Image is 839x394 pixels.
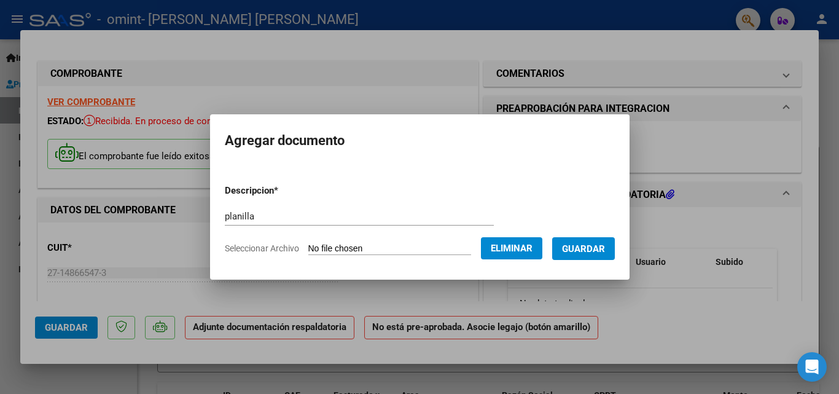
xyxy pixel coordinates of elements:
p: Descripcion [225,184,342,198]
div: Open Intercom Messenger [797,352,827,382]
span: Seleccionar Archivo [225,243,299,253]
button: Eliminar [481,237,542,259]
span: Eliminar [491,243,533,254]
h2: Agregar documento [225,129,615,152]
span: Guardar [562,243,605,254]
button: Guardar [552,237,615,260]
